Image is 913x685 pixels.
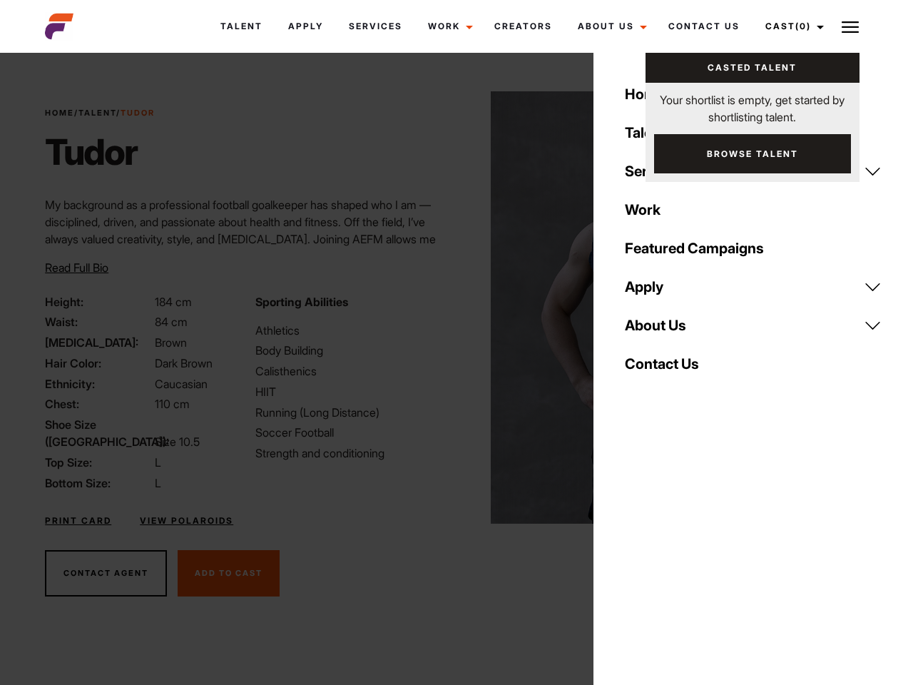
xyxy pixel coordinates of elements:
img: cropped-aefm-brand-fav-22-square.png [45,12,73,41]
a: Talent [208,7,275,46]
a: About Us [616,306,890,345]
a: View Polaroids [140,514,233,527]
span: Height: [45,293,152,310]
a: Featured Campaigns [616,229,890,268]
a: Apply [616,268,890,306]
span: Caucasian [155,377,208,391]
li: HIIT [255,383,448,400]
span: Read Full Bio [45,260,108,275]
span: Size 10.5 [155,435,200,449]
span: Chest: [45,395,152,412]
a: About Us [565,7,656,46]
li: Soccer Football [255,424,448,441]
span: Add To Cast [195,568,262,578]
span: Ethnicity: [45,375,152,392]
span: 84 cm [155,315,188,329]
span: Dark Brown [155,356,213,370]
p: Your shortlist is empty, get started by shortlisting talent. [646,83,860,126]
a: Browse Talent [654,134,851,173]
img: Burger icon [842,19,859,36]
button: Add To Cast [178,550,280,597]
li: Calisthenics [255,362,448,380]
a: Apply [275,7,336,46]
a: Services [336,7,415,46]
span: (0) [795,21,811,31]
span: L [155,476,161,490]
span: Shoe Size ([GEOGRAPHIC_DATA]): [45,416,152,450]
strong: Sporting Abilities [255,295,348,309]
a: Home [616,75,890,113]
h1: Tudor [45,131,155,173]
a: Home [45,108,74,118]
span: 184 cm [155,295,192,309]
strong: Tudor [121,108,155,118]
p: My background as a professional football goalkeeper has shaped who I am — disciplined, driven, an... [45,196,448,282]
span: Waist: [45,313,152,330]
a: Contact Us [616,345,890,383]
span: Top Size: [45,454,152,471]
a: Work [415,7,481,46]
li: Strength and conditioning [255,445,448,462]
a: Work [616,191,890,229]
span: L [155,455,161,470]
span: 110 cm [155,397,190,411]
a: Casted Talent [646,53,860,83]
a: Talent [78,108,116,118]
li: Running (Long Distance) [255,404,448,421]
span: / / [45,107,155,119]
span: Hair Color: [45,355,152,372]
button: Contact Agent [45,550,167,597]
a: Talent [616,113,890,152]
span: Brown [155,335,187,350]
a: Contact Us [656,7,753,46]
a: Creators [481,7,565,46]
a: Cast(0) [753,7,832,46]
span: Bottom Size: [45,475,152,492]
li: Athletics [255,322,448,339]
span: [MEDICAL_DATA]: [45,334,152,351]
a: Print Card [45,514,111,527]
button: Read Full Bio [45,259,108,276]
a: Services [616,152,890,191]
li: Body Building [255,342,448,359]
